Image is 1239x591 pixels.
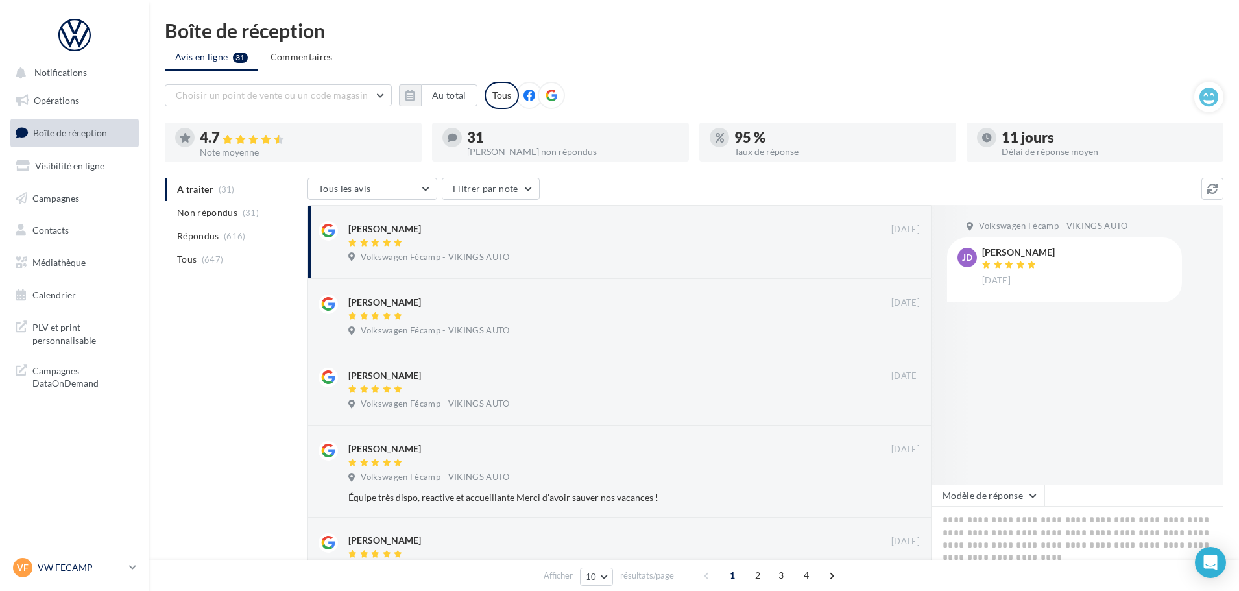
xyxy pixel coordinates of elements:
div: Tous [485,82,519,109]
button: 10 [580,568,613,586]
span: Contacts [32,224,69,235]
span: Répondus [177,230,219,243]
div: Taux de réponse [734,147,946,156]
span: Commentaires [271,51,333,62]
span: [DATE] [891,224,920,235]
div: Boîte de réception [165,21,1223,40]
span: Afficher [544,570,573,582]
div: 95 % [734,130,946,145]
span: Tous les avis [319,183,371,194]
div: [PERSON_NAME] [348,534,421,547]
span: [DATE] [891,370,920,382]
span: Choisir un point de vente ou un code magasin [176,90,368,101]
div: 4.7 [200,130,411,145]
span: Campagnes [32,192,79,203]
span: 4 [796,565,817,586]
span: Non répondus [177,206,237,219]
button: Modèle de réponse [932,485,1044,507]
span: Volkswagen Fécamp - VIKINGS AUTO [361,252,509,263]
span: Volkswagen Fécamp - VIKINGS AUTO [361,325,509,337]
a: Campagnes DataOnDemand [8,357,141,395]
a: PLV et print personnalisable [8,313,141,352]
span: 2 [747,565,768,586]
a: VF VW FECAMP [10,555,139,580]
span: 3 [771,565,791,586]
button: Au total [399,84,477,106]
span: [DATE] [891,536,920,548]
span: [DATE] [891,444,920,455]
div: 31 [467,130,679,145]
a: Contacts [8,217,141,244]
span: Volkswagen Fécamp - VIKINGS AUTO [979,221,1127,232]
span: Volkswagen Fécamp - VIKINGS AUTO [361,398,509,410]
p: VW FECAMP [38,561,124,574]
span: (647) [202,254,224,265]
button: Choisir un point de vente ou un code magasin [165,84,392,106]
span: résultats/page [620,570,674,582]
div: Équipe très dispo, reactive et accueillante Merci d'avoir sauver nos vacances ! [348,491,836,504]
span: Notifications [34,67,87,78]
div: Délai de réponse moyen [1002,147,1213,156]
div: [PERSON_NAME] [348,442,421,455]
span: PLV et print personnalisable [32,319,134,346]
span: Tous [177,253,197,266]
div: [PERSON_NAME] [348,296,421,309]
span: (616) [224,231,246,241]
a: Visibilité en ligne [8,152,141,180]
div: 11 jours [1002,130,1213,145]
span: (31) [243,208,259,218]
button: Au total [421,84,477,106]
span: 1 [722,565,743,586]
div: [PERSON_NAME] [982,248,1055,257]
span: Médiathèque [32,257,86,268]
span: Campagnes DataOnDemand [32,362,134,390]
a: Calendrier [8,282,141,309]
span: [DATE] [982,275,1011,287]
span: Opérations [34,95,79,106]
button: Filtrer par note [442,178,540,200]
div: Open Intercom Messenger [1195,547,1226,578]
div: [PERSON_NAME] non répondus [467,147,679,156]
a: Boîte de réception [8,119,141,147]
span: Boîte de réception [33,127,107,138]
span: Calendrier [32,289,76,300]
span: 10 [586,572,597,582]
button: Tous les avis [307,178,437,200]
span: Volkswagen Fécamp - VIKINGS AUTO [361,472,509,483]
a: Opérations [8,87,141,114]
span: JD [962,251,972,264]
div: Note moyenne [200,148,411,157]
span: VF [17,561,29,574]
a: Campagnes [8,185,141,212]
div: [PERSON_NAME] [348,369,421,382]
a: Médiathèque [8,249,141,276]
div: [PERSON_NAME] [348,223,421,235]
span: [DATE] [891,297,920,309]
span: Visibilité en ligne [35,160,104,171]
